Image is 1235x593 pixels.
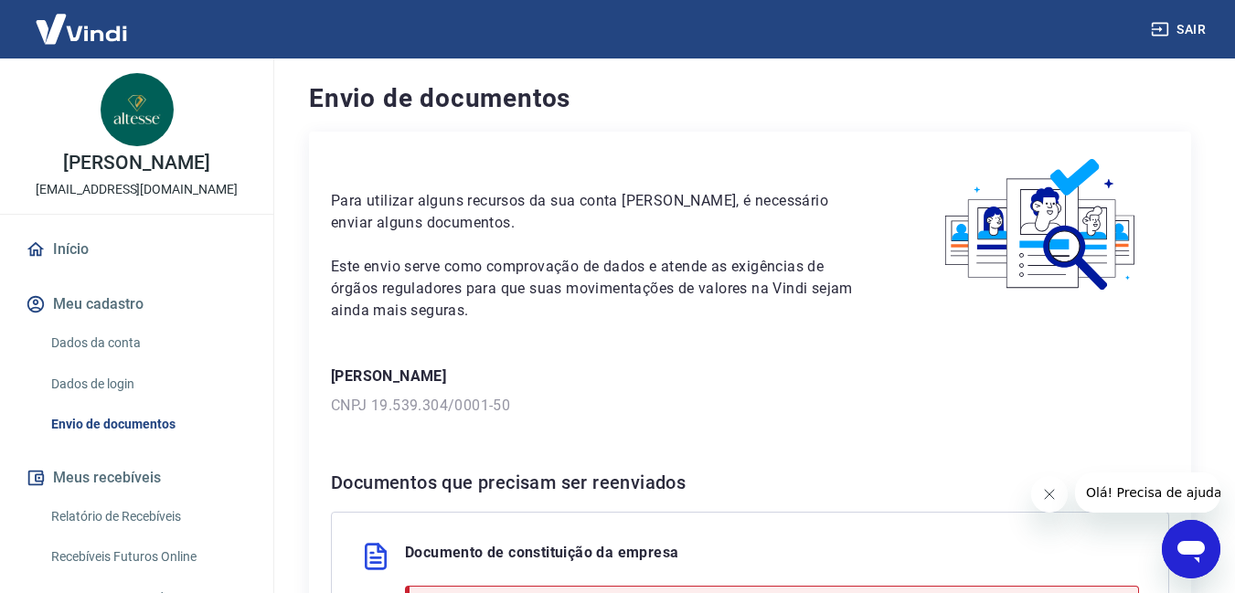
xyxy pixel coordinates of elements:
[63,154,209,173] p: [PERSON_NAME]
[22,229,251,270] a: Início
[309,80,1191,117] h4: Envio de documentos
[331,256,870,322] p: Este envio serve como comprovação de dados e atende as exigências de órgãos reguladores para que ...
[22,458,251,498] button: Meus recebíveis
[101,73,174,146] img: 03231c2c-2b58-44af-b492-004330f7d186.jpeg
[1162,520,1220,578] iframe: Botão para abrir a janela de mensagens
[44,324,251,362] a: Dados da conta
[1147,13,1213,47] button: Sair
[331,190,870,234] p: Para utilizar alguns recursos da sua conta [PERSON_NAME], é necessário enviar alguns documentos.
[405,542,678,571] p: Documento de constituição da empresa
[914,154,1169,297] img: waiting_documents.41d9841a9773e5fdf392cede4d13b617.svg
[331,395,1169,417] p: CNPJ 19.539.304/0001-50
[44,365,251,403] a: Dados de login
[44,538,251,576] a: Recebíveis Futuros Online
[44,498,251,535] a: Relatório de Recebíveis
[331,365,1169,387] p: [PERSON_NAME]
[36,180,238,199] p: [EMAIL_ADDRESS][DOMAIN_NAME]
[361,542,390,571] img: file.3f2e98d22047474d3a157069828955b5.svg
[44,406,251,443] a: Envio de documentos
[22,1,141,57] img: Vindi
[11,13,154,27] span: Olá! Precisa de ajuda?
[1075,472,1220,513] iframe: Mensagem da empresa
[22,284,251,324] button: Meu cadastro
[331,468,1169,497] h6: Documentos que precisam ser reenviados
[1031,476,1068,513] iframe: Fechar mensagem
